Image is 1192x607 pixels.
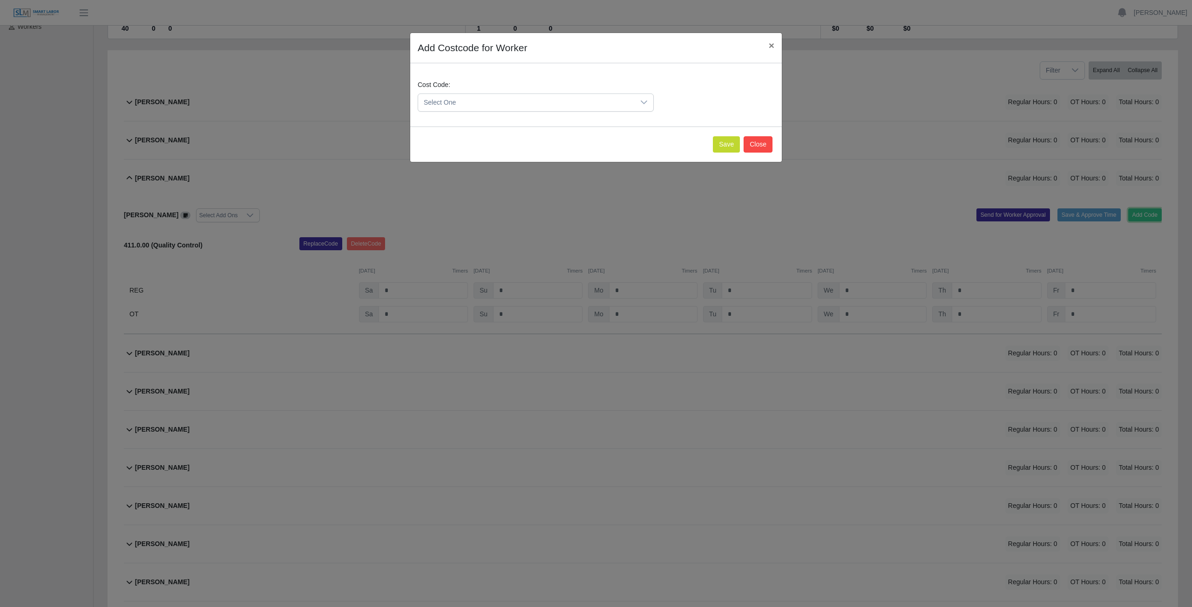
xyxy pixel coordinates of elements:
[769,40,774,51] span: ×
[761,33,782,58] button: Close
[713,136,740,153] button: Save
[744,136,772,153] button: Close
[418,40,527,55] h4: Add Costcode for Worker
[418,94,635,111] span: Select One
[418,80,450,90] label: Cost Code:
